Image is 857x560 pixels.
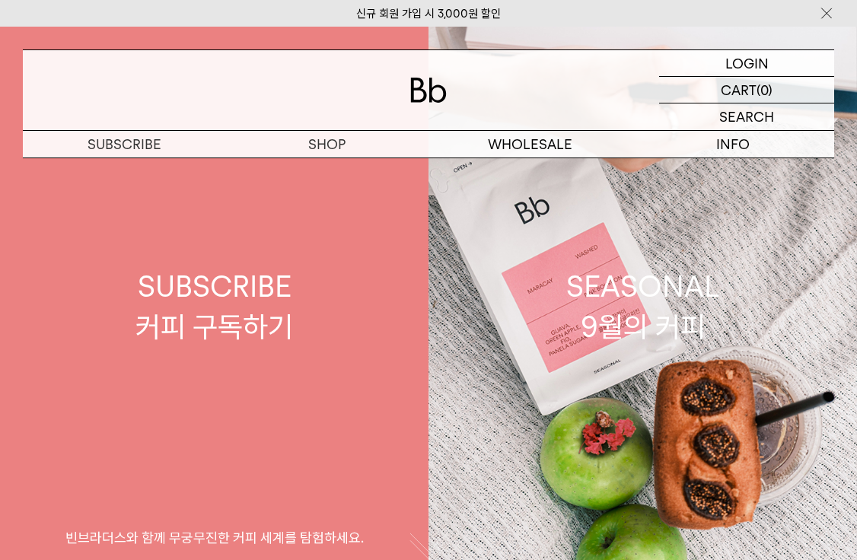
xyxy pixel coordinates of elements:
[566,266,720,347] div: SEASONAL 9월의 커피
[719,103,774,130] p: SEARCH
[135,266,293,347] div: SUBSCRIBE 커피 구독하기
[410,78,447,103] img: 로고
[226,131,429,157] a: SHOP
[757,77,773,103] p: (0)
[721,77,757,103] p: CART
[23,131,226,157] a: SUBSCRIBE
[428,131,632,157] p: WHOLESALE
[632,131,835,157] p: INFO
[356,7,501,21] a: 신규 회원 가입 시 3,000원 할인
[659,77,834,103] a: CART (0)
[725,50,769,76] p: LOGIN
[659,50,834,77] a: LOGIN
